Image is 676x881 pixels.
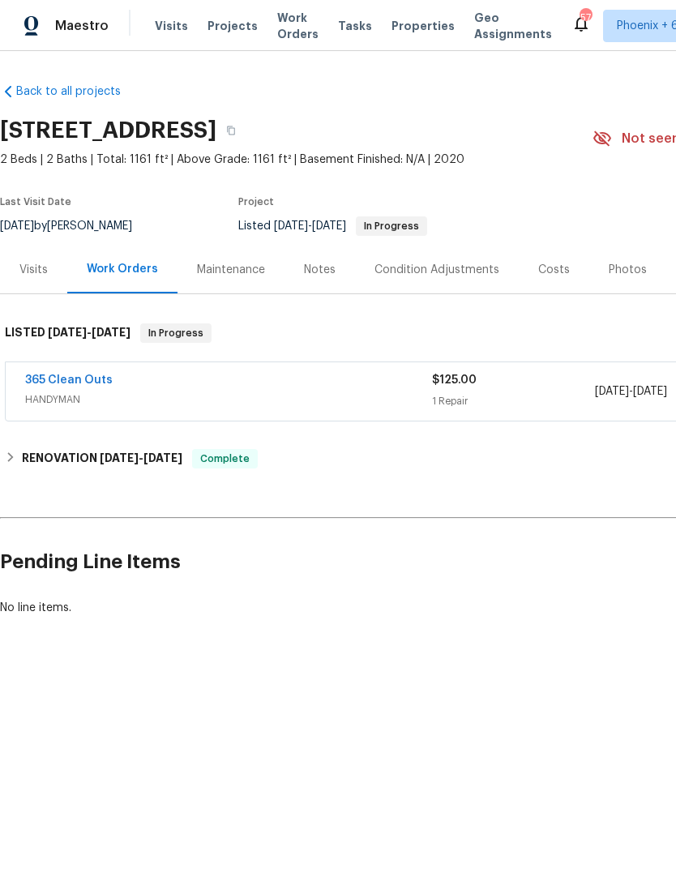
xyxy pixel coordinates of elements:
[55,18,109,34] span: Maestro
[87,261,158,277] div: Work Orders
[155,18,188,34] span: Visits
[595,383,667,400] span: -
[277,10,319,42] span: Work Orders
[432,374,477,386] span: $125.00
[48,327,87,338] span: [DATE]
[194,451,256,467] span: Complete
[208,18,258,34] span: Projects
[216,116,246,145] button: Copy Address
[312,220,346,232] span: [DATE]
[609,262,647,278] div: Photos
[142,325,210,341] span: In Progress
[100,452,139,464] span: [DATE]
[580,10,591,26] div: 57
[595,386,629,397] span: [DATE]
[5,323,130,343] h6: LISTED
[100,452,182,464] span: -
[633,386,667,397] span: [DATE]
[391,18,455,34] span: Properties
[19,262,48,278] div: Visits
[338,20,372,32] span: Tasks
[538,262,570,278] div: Costs
[22,449,182,468] h6: RENOVATION
[238,220,427,232] span: Listed
[92,327,130,338] span: [DATE]
[238,197,274,207] span: Project
[25,391,432,408] span: HANDYMAN
[25,374,113,386] a: 365 Clean Outs
[474,10,552,42] span: Geo Assignments
[143,452,182,464] span: [DATE]
[304,262,336,278] div: Notes
[274,220,308,232] span: [DATE]
[197,262,265,278] div: Maintenance
[432,393,595,409] div: 1 Repair
[357,221,426,231] span: In Progress
[48,327,130,338] span: -
[274,220,346,232] span: -
[374,262,499,278] div: Condition Adjustments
